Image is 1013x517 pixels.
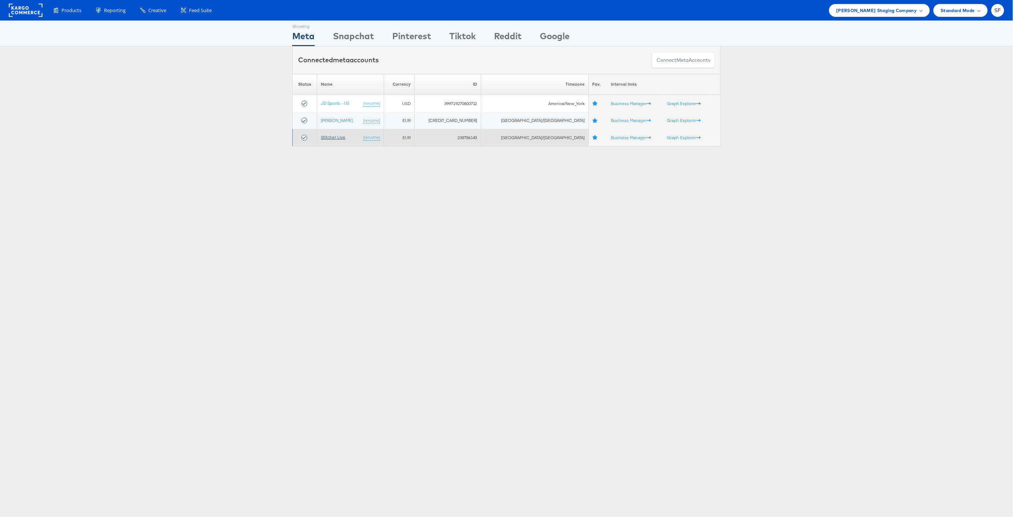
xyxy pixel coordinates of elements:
span: Reporting [104,7,126,14]
a: Graph Explorer [667,118,701,123]
span: meta [333,56,350,64]
a: Graph Explorer [667,101,701,106]
th: ID [414,74,481,95]
td: EUR [384,129,415,146]
th: Timezone [481,74,589,95]
th: Currency [384,74,415,95]
div: Connected accounts [298,55,379,65]
a: (rename) [363,134,380,141]
a: Business Manager [611,135,651,140]
button: ConnectmetaAccounts [652,52,715,68]
div: Reddit [494,30,522,46]
a: JD Sports - US [321,100,349,106]
td: EUR [384,112,415,129]
div: Meta [292,30,315,46]
span: Feed Suite [189,7,212,14]
div: Pinterest [392,30,431,46]
td: [CREDIT_CARD_NUMBER] [414,112,481,129]
span: Creative [148,7,166,14]
div: Google [540,30,569,46]
a: Business Manager [611,101,651,106]
th: Status [293,74,317,95]
a: (rename) [363,100,380,107]
td: 238786143 [414,129,481,146]
td: [GEOGRAPHIC_DATA]/[GEOGRAPHIC_DATA] [481,129,589,146]
div: Showing [292,21,315,30]
a: Stitcher Live [321,134,345,140]
span: Standard Mode [941,7,975,14]
div: Snapchat [333,30,374,46]
div: Tiktok [449,30,476,46]
span: meta [676,57,689,64]
a: Business Manager [611,118,651,123]
span: SF [995,8,1001,13]
a: (rename) [363,118,380,124]
a: [PERSON_NAME] [321,118,353,123]
a: Graph Explorer [667,135,701,140]
td: America/New_York [481,95,589,112]
span: Products [62,7,81,14]
td: [GEOGRAPHIC_DATA]/[GEOGRAPHIC_DATA] [481,112,589,129]
td: USD [384,95,415,112]
td: 399719270800712 [414,95,481,112]
th: Name [317,74,384,95]
span: [PERSON_NAME] Staging Company [836,7,917,14]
